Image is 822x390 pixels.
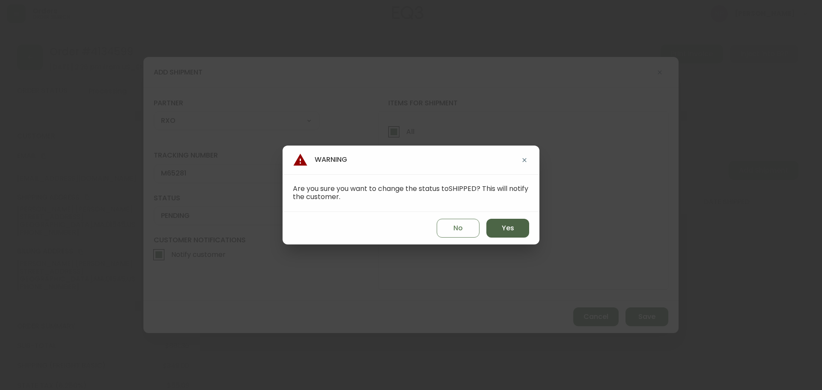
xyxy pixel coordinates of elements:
[437,219,479,238] button: No
[453,223,463,233] span: No
[486,219,529,238] button: Yes
[502,223,514,233] span: Yes
[293,152,347,167] h4: Warning
[293,184,528,202] span: Are you sure you want to change the status to SHIPPED ? This will notify the customer.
